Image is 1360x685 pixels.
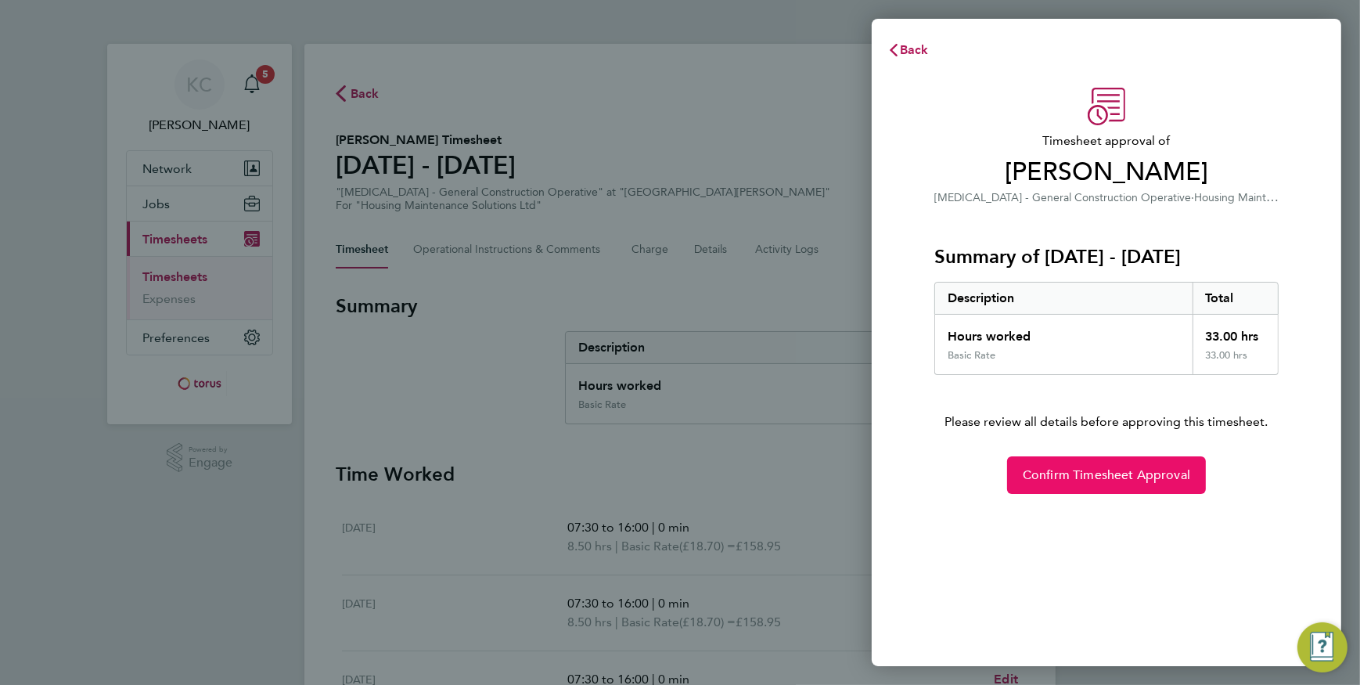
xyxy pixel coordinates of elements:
[1193,349,1279,374] div: 33.00 hrs
[900,42,929,57] span: Back
[934,191,1191,204] span: [MEDICAL_DATA] - General Construction Operative
[935,315,1193,349] div: Hours worked
[934,157,1279,188] span: [PERSON_NAME]
[872,34,944,66] button: Back
[1023,467,1190,483] span: Confirm Timesheet Approval
[934,132,1279,150] span: Timesheet approval of
[1191,191,1194,204] span: ·
[934,244,1279,269] h3: Summary of [DATE] - [DATE]
[1007,456,1206,494] button: Confirm Timesheet Approval
[935,283,1193,314] div: Description
[916,375,1297,431] p: Please review all details before approving this timesheet.
[934,282,1279,375] div: Summary of 25 - 31 Aug 2025
[1193,283,1279,314] div: Total
[948,349,995,362] div: Basic Rate
[1297,622,1347,672] button: Engage Resource Center
[1193,315,1279,349] div: 33.00 hrs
